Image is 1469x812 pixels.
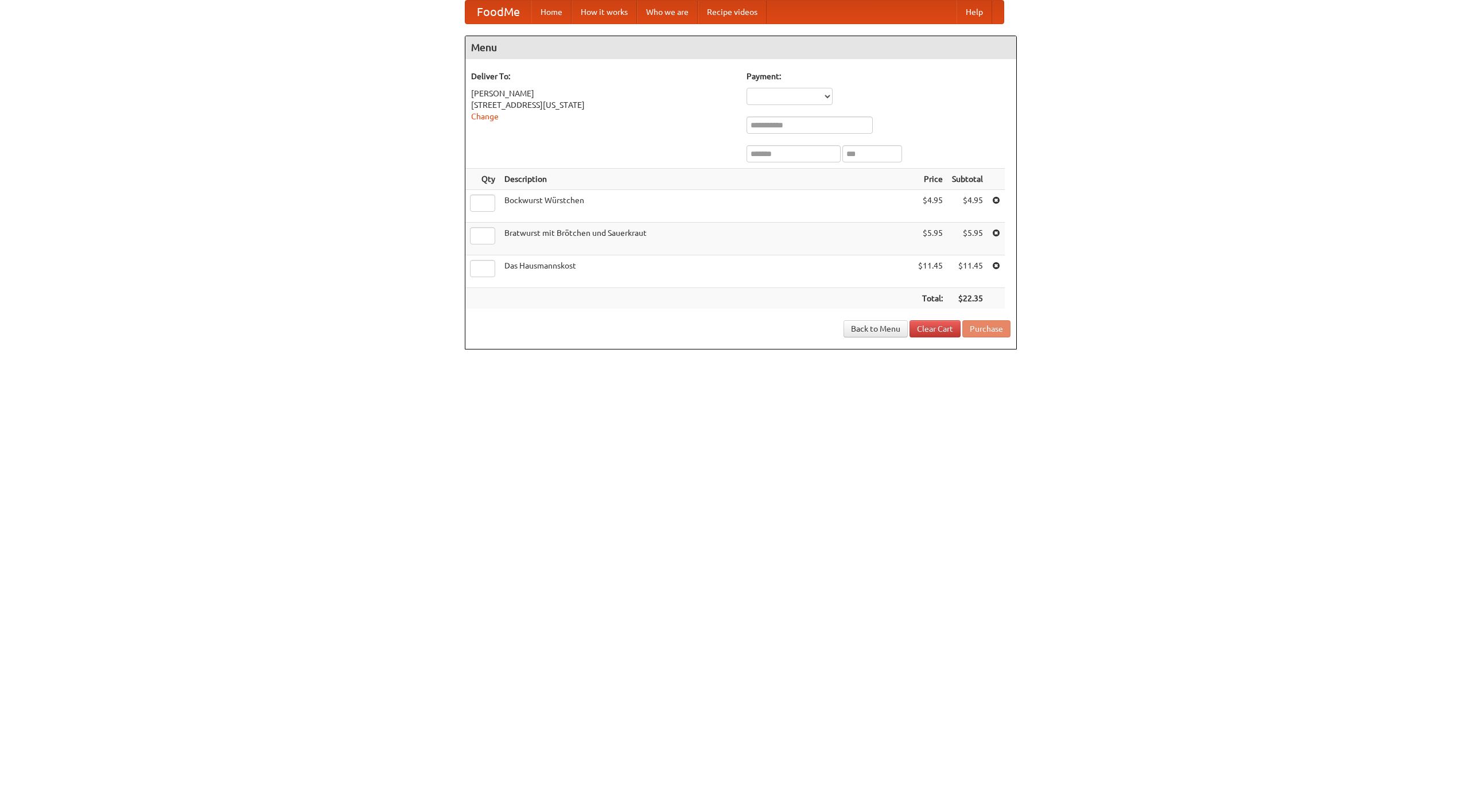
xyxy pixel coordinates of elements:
[844,320,908,337] a: Back to Menu
[947,169,988,190] th: Subtotal
[531,1,572,24] a: Home
[914,255,947,288] td: $11.45
[471,99,735,111] div: [STREET_ADDRESS][US_STATE]
[747,71,1011,82] h5: Payment:
[910,320,961,337] a: Clear Cart
[500,223,914,255] td: Bratwurst mit Brötchen und Sauerkraut
[914,190,947,223] td: $4.95
[572,1,637,24] a: How it works
[471,88,735,99] div: [PERSON_NAME]
[962,320,1011,337] button: Purchase
[914,169,947,190] th: Price
[465,36,1016,59] h4: Menu
[947,190,988,223] td: $4.95
[471,71,735,82] h5: Deliver To:
[465,1,531,24] a: FoodMe
[947,223,988,255] td: $5.95
[637,1,698,24] a: Who we are
[500,190,914,223] td: Bockwurst Würstchen
[914,288,947,309] th: Total:
[465,169,500,190] th: Qty
[698,1,767,24] a: Recipe videos
[500,169,914,190] th: Description
[500,255,914,288] td: Das Hausmannskost
[471,112,499,121] a: Change
[914,223,947,255] td: $5.95
[947,288,988,309] th: $22.35
[957,1,992,24] a: Help
[947,255,988,288] td: $11.45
